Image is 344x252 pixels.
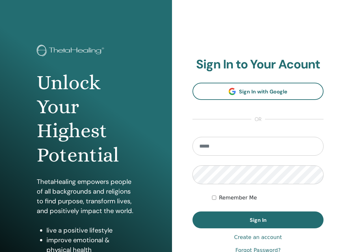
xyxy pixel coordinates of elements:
[37,177,135,216] p: ThetaHealing empowers people of all backgrounds and religions to find purpose, transform lives, a...
[192,83,324,100] a: Sign In with Google
[234,234,282,241] a: Create an account
[212,194,324,202] div: Keep me authenticated indefinitely or until I manually logout
[239,88,287,95] span: Sign In with Google
[250,217,267,223] span: Sign In
[219,194,257,202] label: Remember Me
[251,115,265,123] span: or
[37,71,135,167] h1: Unlock Your Highest Potential
[192,57,324,72] h2: Sign In to Your Acount
[192,211,324,228] button: Sign In
[46,225,135,235] li: live a positive lifestyle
